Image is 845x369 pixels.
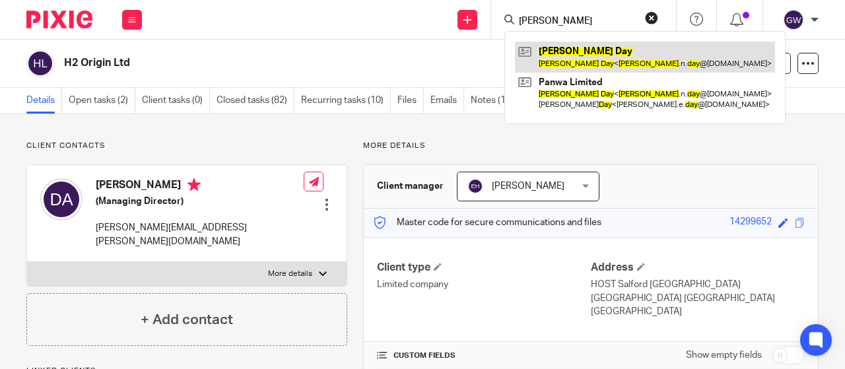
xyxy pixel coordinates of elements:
[26,50,54,77] img: svg%3E
[591,278,805,305] p: HOST Salford [GEOGRAPHIC_DATA] [GEOGRAPHIC_DATA] [GEOGRAPHIC_DATA]
[187,178,201,191] i: Primary
[467,178,483,194] img: svg%3E
[377,261,591,275] h4: Client type
[217,88,294,114] a: Closed tasks (82)
[471,88,516,114] a: Notes (1)
[64,56,524,70] h2: H2 Origin Ltd
[301,88,391,114] a: Recurring tasks (10)
[96,221,304,248] p: [PERSON_NAME][EMAIL_ADDRESS][PERSON_NAME][DOMAIN_NAME]
[69,88,135,114] a: Open tasks (2)
[430,88,464,114] a: Emails
[26,141,347,151] p: Client contacts
[141,310,233,330] h4: + Add contact
[377,278,591,291] p: Limited company
[492,182,564,191] span: [PERSON_NAME]
[40,178,83,220] img: svg%3E
[591,261,805,275] h4: Address
[377,180,444,193] h3: Client manager
[96,178,304,195] h4: [PERSON_NAME]
[783,9,804,30] img: svg%3E
[591,305,805,318] p: [GEOGRAPHIC_DATA]
[729,215,772,230] div: 14299652
[377,351,591,361] h4: CUSTOM FIELDS
[26,11,92,28] img: Pixie
[96,195,304,208] h5: (Managing Director)
[142,88,210,114] a: Client tasks (0)
[374,216,601,229] p: Master code for secure communications and files
[26,88,62,114] a: Details
[645,11,658,24] button: Clear
[518,16,636,28] input: Search
[268,269,312,279] p: More details
[363,141,819,151] p: More details
[686,349,762,362] label: Show empty fields
[397,88,424,114] a: Files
